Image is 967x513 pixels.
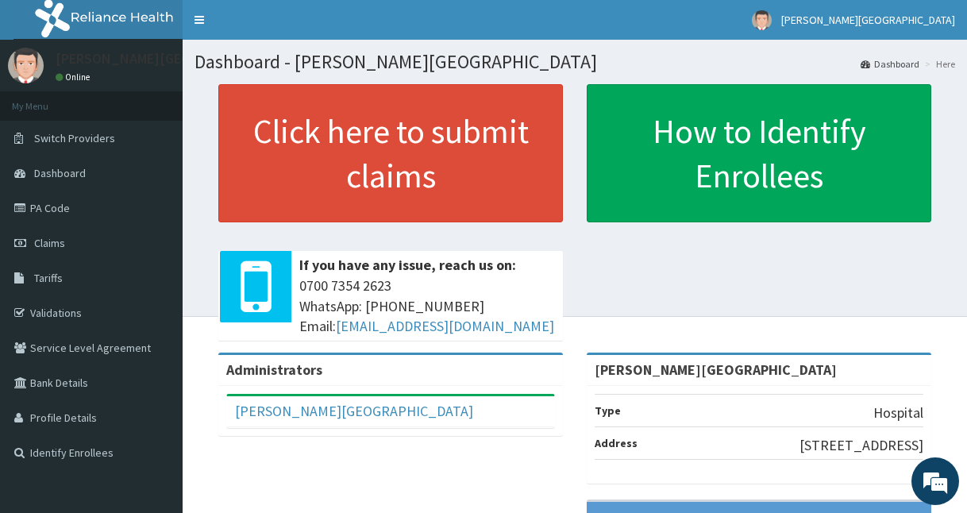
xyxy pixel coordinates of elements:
[299,276,555,337] span: 0700 7354 2623 WhatsApp: [PHONE_NUMBER] Email:
[921,57,955,71] li: Here
[235,402,473,420] a: [PERSON_NAME][GEOGRAPHIC_DATA]
[781,13,955,27] span: [PERSON_NAME][GEOGRAPHIC_DATA]
[34,271,63,285] span: Tariffs
[752,10,772,30] img: User Image
[56,71,94,83] a: Online
[595,361,837,379] strong: [PERSON_NAME][GEOGRAPHIC_DATA]
[226,361,322,379] b: Administrators
[56,52,291,66] p: [PERSON_NAME][GEOGRAPHIC_DATA]
[587,84,931,222] a: How to Identify Enrollees
[195,52,955,72] h1: Dashboard - [PERSON_NAME][GEOGRAPHIC_DATA]
[861,57,919,71] a: Dashboard
[8,48,44,83] img: User Image
[595,436,638,450] b: Address
[34,131,115,145] span: Switch Providers
[299,256,516,274] b: If you have any issue, reach us on:
[799,435,923,456] p: [STREET_ADDRESS]
[34,166,86,180] span: Dashboard
[336,317,554,335] a: [EMAIL_ADDRESS][DOMAIN_NAME]
[218,84,563,222] a: Click here to submit claims
[873,403,923,423] p: Hospital
[595,403,621,418] b: Type
[34,236,65,250] span: Claims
